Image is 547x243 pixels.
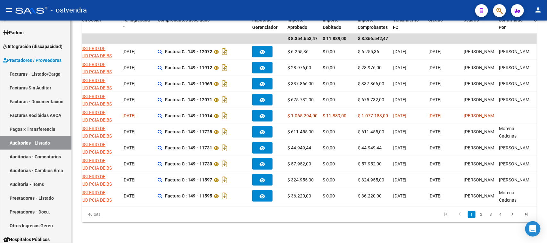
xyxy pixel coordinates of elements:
[165,162,212,167] strong: Factura C : 149 - 11730
[391,13,426,41] datatable-header-cell: Vencimiento FC
[120,13,155,41] datatable-header-cell: Fc. Ingresada
[220,63,229,73] i: Descargar documento
[393,113,406,118] span: [DATE]
[499,65,533,70] span: [PERSON_NAME]
[287,65,311,70] span: $ 28.976,00
[74,109,117,122] div: - 30626983398
[122,161,136,166] span: [DATE]
[358,193,382,198] span: $ 36.220,00
[520,211,533,218] a: go to last page
[358,177,384,182] span: $ 324.955,00
[74,78,112,98] span: MINISTERIO DE SALUD PCIA DE BS AS O. P.
[464,65,498,70] span: [PERSON_NAME]
[464,129,498,134] span: [PERSON_NAME]
[464,145,498,150] span: [PERSON_NAME]
[74,62,112,82] span: MINISTERIO DE SALUD PCIA DE BS AS O. P.
[323,97,335,102] span: $ 0,00
[287,193,311,198] span: $ 36.220,00
[499,161,533,166] span: [PERSON_NAME]
[487,211,495,218] a: 3
[74,110,112,130] span: MINISTERIO DE SALUD PCIA DE BS AS O. P.
[499,97,533,102] span: [PERSON_NAME]
[252,17,278,30] span: Imputado Gerenciador
[496,209,505,220] li: page 4
[393,161,406,166] span: [DATE]
[3,57,62,64] span: Prestadores / Proveedores
[393,193,406,198] span: [DATE]
[477,211,485,218] a: 2
[428,65,442,70] span: [DATE]
[426,13,461,41] datatable-header-cell: Creado
[74,158,112,178] span: MINISTERIO DE SALUD PCIA DE BS AS O. P.
[358,49,379,54] span: $ 6.255,36
[5,6,13,14] mat-icon: menu
[499,177,533,182] span: [PERSON_NAME]
[358,161,382,166] span: $ 57.952,00
[220,143,229,153] i: Descargar documento
[122,193,136,198] span: [DATE]
[323,193,335,198] span: $ 0,00
[496,13,532,41] datatable-header-cell: Confirmado Por
[320,13,355,41] datatable-header-cell: Importe Debitado
[74,126,112,146] span: MINISTERIO DE SALUD PCIA DE BS AS O. P.
[358,129,384,134] span: $ 611.455,00
[428,113,442,118] span: [DATE]
[51,3,87,17] span: - ostvendra
[74,77,117,90] div: - 30626983398
[499,126,517,138] span: Morena Cadenas
[358,113,388,118] span: $ 1.077.183,00
[220,191,229,201] i: Descargar documento
[220,127,229,137] i: Descargar documento
[122,97,136,102] span: [DATE]
[428,49,442,54] span: [DATE]
[287,161,311,166] span: $ 57.952,00
[464,49,498,54] span: [PERSON_NAME]
[165,178,212,183] strong: Factura C : 149 - 11597
[428,145,442,150] span: [DATE]
[393,97,406,102] span: [DATE]
[525,221,541,237] div: Open Intercom Messenger
[220,159,229,169] i: Descargar documento
[122,129,136,134] span: [DATE]
[287,36,318,41] span: $ 8.354.653,47
[74,45,117,58] div: - 30626983398
[287,129,314,134] span: $ 611.455,00
[122,177,136,182] span: [DATE]
[393,129,406,134] span: [DATE]
[287,49,309,54] span: $ 6.255,36
[323,161,335,166] span: $ 0,00
[358,81,384,86] span: $ 337.866,00
[122,65,136,70] span: [DATE]
[499,49,533,54] span: [PERSON_NAME]
[464,161,498,166] span: [PERSON_NAME]
[165,113,212,119] strong: Factura C : 149 - 11914
[477,209,486,220] li: page 2
[165,81,212,87] strong: Factura C : 149 - 11969
[323,145,335,150] span: $ 0,00
[74,173,117,187] div: - 30626983398
[74,46,112,66] span: MINISTERIO DE SALUD PCIA DE BS AS O. P.
[393,17,419,30] span: Vencimiento FC
[287,17,307,30] span: Importe Aprobado
[165,194,212,199] strong: Factura C : 149 - 11595
[74,141,117,155] div: - 30626983398
[220,95,229,105] i: Descargar documento
[464,81,498,86] span: [PERSON_NAME]
[323,129,335,134] span: $ 0,00
[250,13,285,41] datatable-header-cell: Imputado Gerenciador
[323,177,335,182] span: $ 0,00
[74,93,117,106] div: - 30626983398
[428,161,442,166] span: [DATE]
[122,49,136,54] span: [DATE]
[358,65,382,70] span: $ 28.976,00
[220,46,229,57] i: Descargar documento
[323,65,335,70] span: $ 0,00
[122,81,136,86] span: [DATE]
[428,129,442,134] span: [DATE]
[122,145,136,150] span: [DATE]
[165,97,212,103] strong: Factura C : 149 - 12071
[358,97,384,102] span: $ 675.732,00
[122,113,136,118] span: [DATE]
[220,175,229,185] i: Descargar documento
[72,13,120,41] datatable-header-cell: Razon Social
